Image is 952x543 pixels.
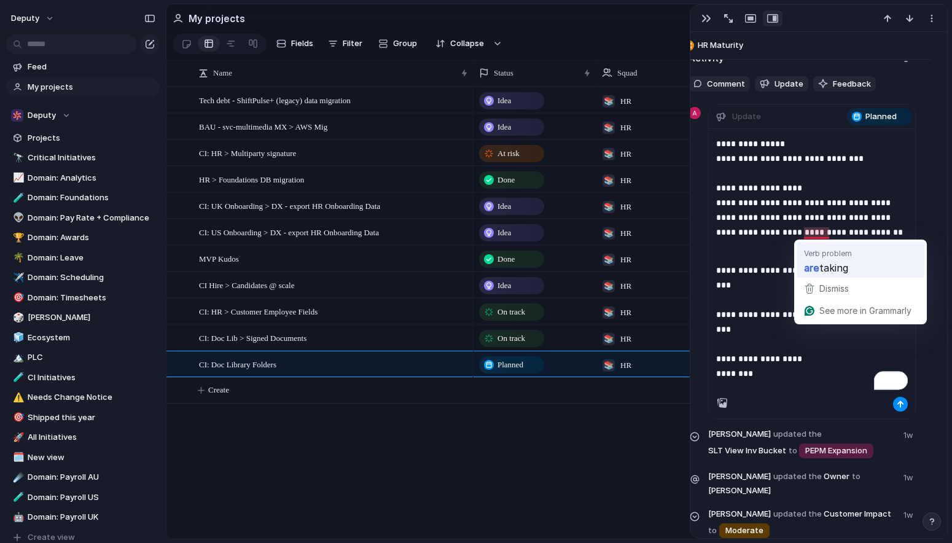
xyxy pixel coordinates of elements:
[789,445,797,457] span: to
[497,306,525,318] span: On track
[903,507,916,522] span: 1w
[28,172,155,184] span: Domain: Analytics
[28,372,155,384] span: CI Initiatives
[617,67,638,79] span: Squad
[11,12,39,25] span: deputy
[708,485,771,497] span: [PERSON_NAME]
[208,384,229,396] span: Create
[6,508,160,526] a: 🤖Domain: Payroll UK
[6,448,160,467] div: 🗓️New view
[199,198,380,213] span: CI: UK Onboarding > DX - export HR Onboarding Data
[6,268,160,287] a: ✈️Domain: Scheduling
[13,151,21,165] div: 🔭
[679,36,925,55] button: HR Maturity
[428,34,490,53] button: Collapse
[6,289,160,307] a: 🎯Domain: Timesheets
[603,333,615,345] div: 📚
[708,471,771,483] span: [PERSON_NAME]
[620,174,631,187] span: HR
[725,525,763,537] span: Moderate
[199,330,306,345] span: CI: Doc Lib > Signed Documents
[323,34,367,53] button: Filter
[6,209,160,227] div: 👽Domain: Pay Rate + Compliance
[603,254,615,266] div: 📚
[13,211,21,225] div: 👽
[13,391,21,405] div: ⚠️
[708,508,771,520] span: [PERSON_NAME]
[11,192,23,204] button: 🧪
[698,39,925,52] span: HR Maturity
[28,192,155,204] span: Domain: Foundations
[28,212,155,224] span: Domain: Pay Rate + Compliance
[6,468,160,486] a: ☄️Domain: Payroll AU
[497,359,523,371] span: Planned
[11,252,23,264] button: 🌴
[497,95,511,107] span: Idea
[11,292,23,304] button: 🎯
[6,408,160,427] a: 🎯Shipped this year
[497,174,515,186] span: Done
[603,95,615,107] div: 📚
[28,332,155,344] span: Ecosystem
[199,119,327,133] span: BAU - svc-multimedia MX > AWS Mig
[450,37,484,50] span: Collapse
[199,225,379,239] span: CI: US Onboarding > DX - export HR Onboarding Data
[497,227,511,239] span: Idea
[773,428,822,440] span: updated the
[6,308,160,327] a: 🎲[PERSON_NAME]
[13,251,21,265] div: 🌴
[271,34,318,53] button: Fields
[620,307,631,319] span: HR
[199,146,296,160] span: CI: HR > Multiparty signature
[13,450,21,464] div: 🗓️
[708,427,896,459] span: SLT View Inv Bucket
[11,471,23,483] button: ☄️
[6,129,160,147] a: Projects
[603,280,615,292] div: 📚
[13,271,21,285] div: ✈️
[11,152,23,164] button: 🔭
[497,253,515,265] span: Done
[28,351,155,364] span: PLC
[755,76,808,92] button: Update
[6,149,160,167] a: 🔭Critical Initiatives
[11,491,23,504] button: 🧪
[603,307,615,319] div: 📚
[6,229,160,247] a: 🏆Domain: Awards
[709,129,915,397] div: To enrich screen reader interactions, please activate Accessibility in Grammarly extension settings
[11,271,23,284] button: ✈️
[6,189,160,207] a: 🧪Domain: Foundations
[28,132,155,144] span: Projects
[28,152,155,164] span: Critical Initiatives
[6,329,160,347] a: 🧊Ecosystem
[6,428,160,447] a: 🚀All Initiatives
[28,311,155,324] span: [PERSON_NAME]
[13,471,21,485] div: ☄️
[28,232,155,244] span: Domain: Awards
[28,391,155,404] span: Needs Change Notice
[494,67,513,79] span: Status
[11,431,23,443] button: 🚀
[11,332,23,344] button: 🧊
[28,511,155,523] span: Domain: Payroll UK
[903,427,916,442] span: 1w
[603,227,615,240] div: 📚
[833,78,871,90] span: Feedback
[603,359,615,372] div: 📚
[603,148,615,160] div: 📚
[773,508,822,520] span: updated the
[28,61,155,73] span: Feed
[6,58,160,76] a: Feed
[620,122,631,134] span: HR
[13,490,21,504] div: 🧪
[603,174,615,187] div: 📚
[6,488,160,507] a: 🧪Domain: Payroll US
